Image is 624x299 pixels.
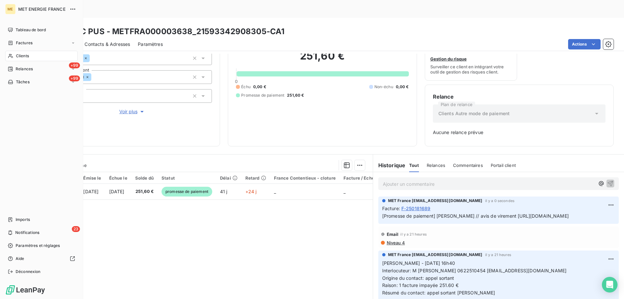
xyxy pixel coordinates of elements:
div: Facture / Echéancier [344,175,388,181]
span: Factures [16,40,32,46]
span: Relances [16,66,33,72]
div: Échue le [109,175,127,181]
span: Promesse de paiement [241,92,284,98]
span: 251,60 € [135,188,154,195]
img: Logo LeanPay [5,285,45,295]
span: 41 j [220,189,227,194]
span: +99 [69,75,80,81]
a: Aide [5,253,78,264]
span: Surveiller ce client en intégrant votre outil de gestion des risques client. [430,64,512,75]
span: Facture : [382,205,400,212]
h6: Relance [433,93,605,101]
span: Tout [409,163,419,168]
span: +24 j [245,189,257,194]
div: France Contentieux - cloture [274,175,336,181]
span: Déconnexion [16,269,41,275]
h3: SCI PIC PUS - METFRA000003638_21593342908305-CA1 [57,26,284,37]
span: 23 [72,226,80,232]
span: il y a 21 heures [400,232,426,236]
div: Délai [220,175,238,181]
span: Niveau 4 [386,240,405,245]
button: Actions [568,39,601,49]
span: promesse de paiement [162,187,212,197]
span: Interlocuteur: M [PERSON_NAME] 0622510454 [EMAIL_ADDRESS][DOMAIN_NAME] [382,268,567,273]
input: Ajouter une valeur [91,74,97,80]
span: MET France [EMAIL_ADDRESS][DOMAIN_NAME] [388,252,483,258]
span: Tableau de bord [16,27,46,33]
span: _ [344,189,345,194]
span: 251,60 € [287,92,304,98]
span: 0 [235,79,238,84]
span: Portail client [491,163,516,168]
span: Aucune relance prévue [433,129,605,136]
span: il y a 0 secondes [485,199,515,203]
span: Notifications [15,230,39,236]
span: +99 [69,62,80,68]
span: 0,00 € [253,84,266,90]
div: Open Intercom Messenger [602,277,617,292]
span: MET France [EMAIL_ADDRESS][DOMAIN_NAME] [388,198,483,204]
span: Non-échu [374,84,393,90]
span: Gestion du risque [430,56,467,61]
span: [PERSON_NAME] - [DATE] 16h40 [382,260,455,266]
span: Relances [427,163,445,168]
span: [DATE] [109,189,124,194]
span: Imports [16,217,30,223]
span: 0,00 € [396,84,409,90]
span: [Promesse de paiement] [PERSON_NAME] // avis de virement [URL][DOMAIN_NAME] [382,213,569,219]
div: Statut [162,175,212,181]
span: Raison: 1 facture impayée 251.60 € [382,282,459,288]
span: Paramètres [138,41,163,48]
span: Email [387,232,399,237]
span: Commentaires [453,163,483,168]
h6: Historique [373,161,406,169]
span: Clients [16,53,29,59]
span: F-250181689 [401,205,431,212]
span: Résumé du contact: appel sortant [PERSON_NAME] [382,290,495,295]
span: Paramètres et réglages [16,243,60,249]
input: Ajouter une valeur [90,55,95,61]
span: Voir plus [119,108,145,115]
button: Voir plus [52,108,212,115]
span: _ [274,189,276,194]
span: Clients Autre mode de paiement [438,110,510,117]
h2: 251,60 € [236,49,409,69]
span: Contacts & Adresses [84,41,130,48]
span: Tâches [16,79,30,85]
span: il y a 21 heures [485,253,511,257]
div: Émise le [83,175,101,181]
span: Origine du contact: appel sortant [382,275,454,281]
span: [DATE] [83,189,98,194]
span: Échu [241,84,251,90]
div: Solde dû [135,175,154,181]
span: Aide [16,256,24,262]
button: Gestion du risqueSurveiller ce client en intégrant votre outil de gestion des risques client. [425,39,517,81]
div: Retard [245,175,266,181]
